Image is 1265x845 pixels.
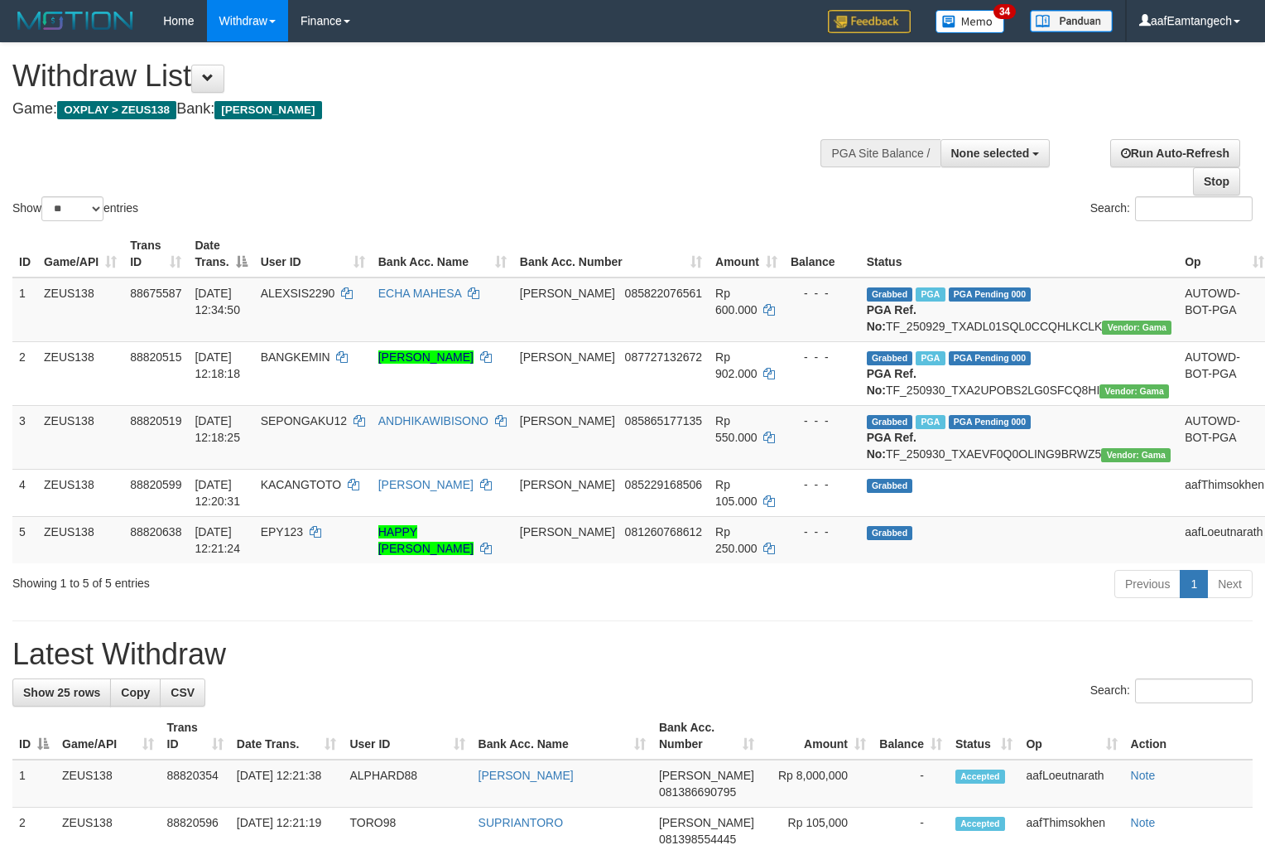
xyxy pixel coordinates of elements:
div: - - - [791,349,854,365]
span: [DATE] 12:18:18 [195,350,240,380]
td: [DATE] 12:21:38 [230,760,344,808]
span: Grabbed [867,479,913,493]
td: 2 [12,341,37,405]
a: SUPRIANTORO [479,816,563,829]
select: Showentries [41,196,103,221]
th: Amount: activate to sort column ascending [709,230,784,278]
span: EPY123 [261,525,303,538]
span: Rp 550.000 [715,414,758,444]
td: TF_250930_TXA2UPOBS2LG0SFCQ8HI [860,341,1179,405]
th: Date Trans.: activate to sort column ascending [230,712,344,760]
th: Game/API: activate to sort column ascending [37,230,123,278]
input: Search: [1135,196,1253,221]
span: [PERSON_NAME] [520,287,615,300]
span: PGA Pending [949,287,1032,302]
span: Copy 085865177135 to clipboard [625,414,702,427]
label: Search: [1090,196,1253,221]
a: Stop [1193,167,1240,196]
span: 34 [993,4,1016,19]
span: 88820638 [130,525,181,538]
td: ZEUS138 [37,469,123,516]
td: 1 [12,278,37,342]
span: Rp 250.000 [715,525,758,555]
th: Status: activate to sort column ascending [949,712,1019,760]
th: Amount: activate to sort column ascending [761,712,873,760]
a: Next [1207,570,1253,598]
a: Previous [1114,570,1181,598]
th: Balance [784,230,860,278]
div: - - - [791,476,854,493]
td: ZEUS138 [37,516,123,563]
th: Op: activate to sort column ascending [1019,712,1123,760]
span: [PERSON_NAME] [214,101,321,119]
span: 88820599 [130,478,181,491]
td: 1 [12,760,55,808]
div: PGA Site Balance / [820,139,940,167]
span: Rp 902.000 [715,350,758,380]
a: ANDHIKAWIBISONO [378,414,488,427]
td: Rp 8,000,000 [761,760,873,808]
div: - - - [791,413,854,429]
th: User ID: activate to sort column ascending [343,712,471,760]
th: Bank Acc. Number: activate to sort column ascending [513,230,709,278]
th: User ID: activate to sort column ascending [254,230,372,278]
a: Copy [110,678,161,707]
th: ID: activate to sort column descending [12,712,55,760]
span: Grabbed [867,351,913,365]
img: Button%20Memo.svg [936,10,1005,33]
span: OXPLAY > ZEUS138 [57,101,176,119]
span: 88675587 [130,287,181,300]
th: Action [1124,712,1253,760]
b: PGA Ref. No: [867,367,916,397]
span: [DATE] 12:21:24 [195,525,240,555]
h1: Latest Withdraw [12,638,1253,671]
a: Run Auto-Refresh [1110,139,1240,167]
span: Copy 081386690795 to clipboard [659,785,736,799]
span: Copy [121,686,150,699]
th: Bank Acc. Name: activate to sort column ascending [372,230,513,278]
span: [PERSON_NAME] [520,478,615,491]
span: [PERSON_NAME] [520,414,615,427]
a: [PERSON_NAME] [378,350,474,364]
td: - [873,760,949,808]
th: Trans ID: activate to sort column ascending [161,712,230,760]
span: Rp 105.000 [715,478,758,508]
span: Grabbed [867,526,913,540]
th: Bank Acc. Number: activate to sort column ascending [652,712,761,760]
a: Note [1131,816,1156,829]
td: ZEUS138 [37,405,123,469]
td: ZEUS138 [37,278,123,342]
a: ECHA MAHESA [378,287,461,300]
span: [PERSON_NAME] [659,769,754,782]
span: Accepted [955,770,1005,784]
span: PGA Pending [949,351,1032,365]
span: [DATE] 12:34:50 [195,287,240,316]
span: SEPONGAKU12 [261,414,347,427]
th: Date Trans.: activate to sort column descending [188,230,253,278]
span: [DATE] 12:18:25 [195,414,240,444]
b: PGA Ref. No: [867,303,916,333]
a: Note [1131,769,1156,782]
span: Show 25 rows [23,686,100,699]
span: Grabbed [867,287,913,302]
td: 4 [12,469,37,516]
h4: Game: Bank: [12,101,827,118]
span: Marked by aafpengsreynich [916,415,945,429]
td: TF_250930_TXAEVF0Q0OLING9BRWZ5 [860,405,1179,469]
input: Search: [1135,678,1253,703]
span: Copy 085229168506 to clipboard [625,478,702,491]
img: panduan.png [1030,10,1113,32]
th: ID [12,230,37,278]
span: KACANGTOTO [261,478,342,491]
th: Balance: activate to sort column ascending [873,712,949,760]
span: BANGKEMIN [261,350,330,364]
td: ZEUS138 [55,760,161,808]
span: Marked by aafpengsreynich [916,351,945,365]
a: Show 25 rows [12,678,111,707]
span: Vendor URL: https://trx31.1velocity.biz [1099,384,1169,398]
th: Status [860,230,1179,278]
a: [PERSON_NAME] [479,769,574,782]
td: 88820354 [161,760,230,808]
span: [DATE] 12:20:31 [195,478,240,508]
a: 1 [1180,570,1208,598]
